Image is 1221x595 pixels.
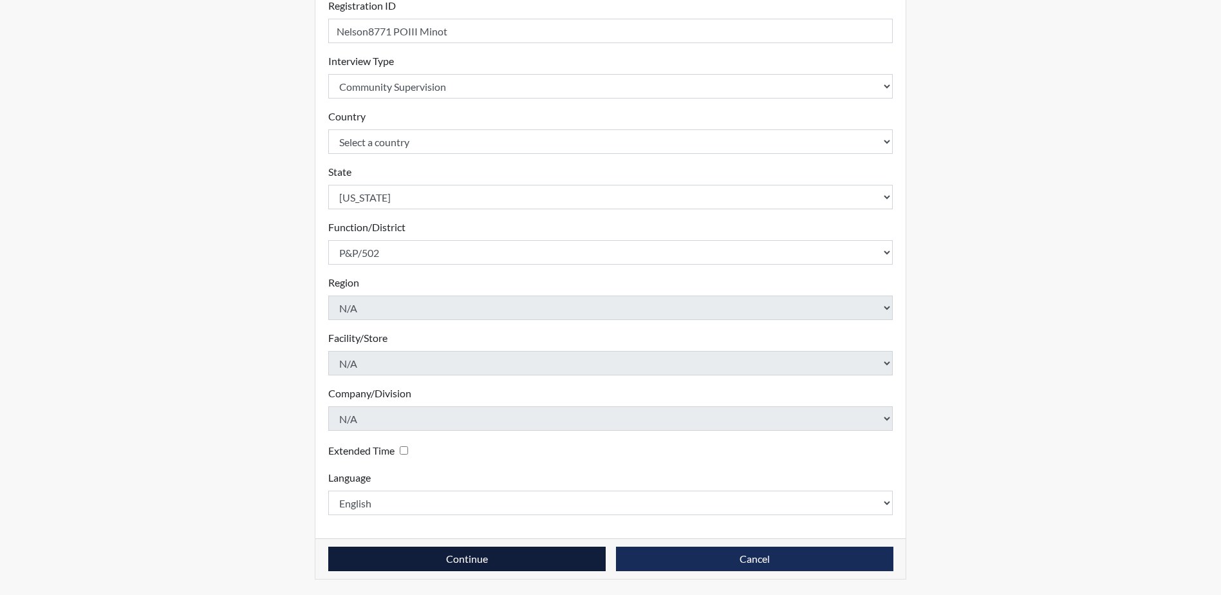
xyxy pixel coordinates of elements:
label: State [328,164,351,180]
button: Continue [328,547,606,571]
label: Language [328,470,371,486]
button: Cancel [616,547,893,571]
div: Checking this box will provide the interviewee with an accomodation of extra time to answer each ... [328,441,413,460]
label: Region [328,275,359,290]
label: Function/District [328,220,405,235]
label: Company/Division [328,386,411,401]
label: Country [328,109,366,124]
input: Insert a Registration ID, which needs to be a unique alphanumeric value for each interviewee [328,19,893,43]
label: Extended Time [328,443,395,458]
label: Facility/Store [328,330,387,346]
label: Interview Type [328,53,394,69]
